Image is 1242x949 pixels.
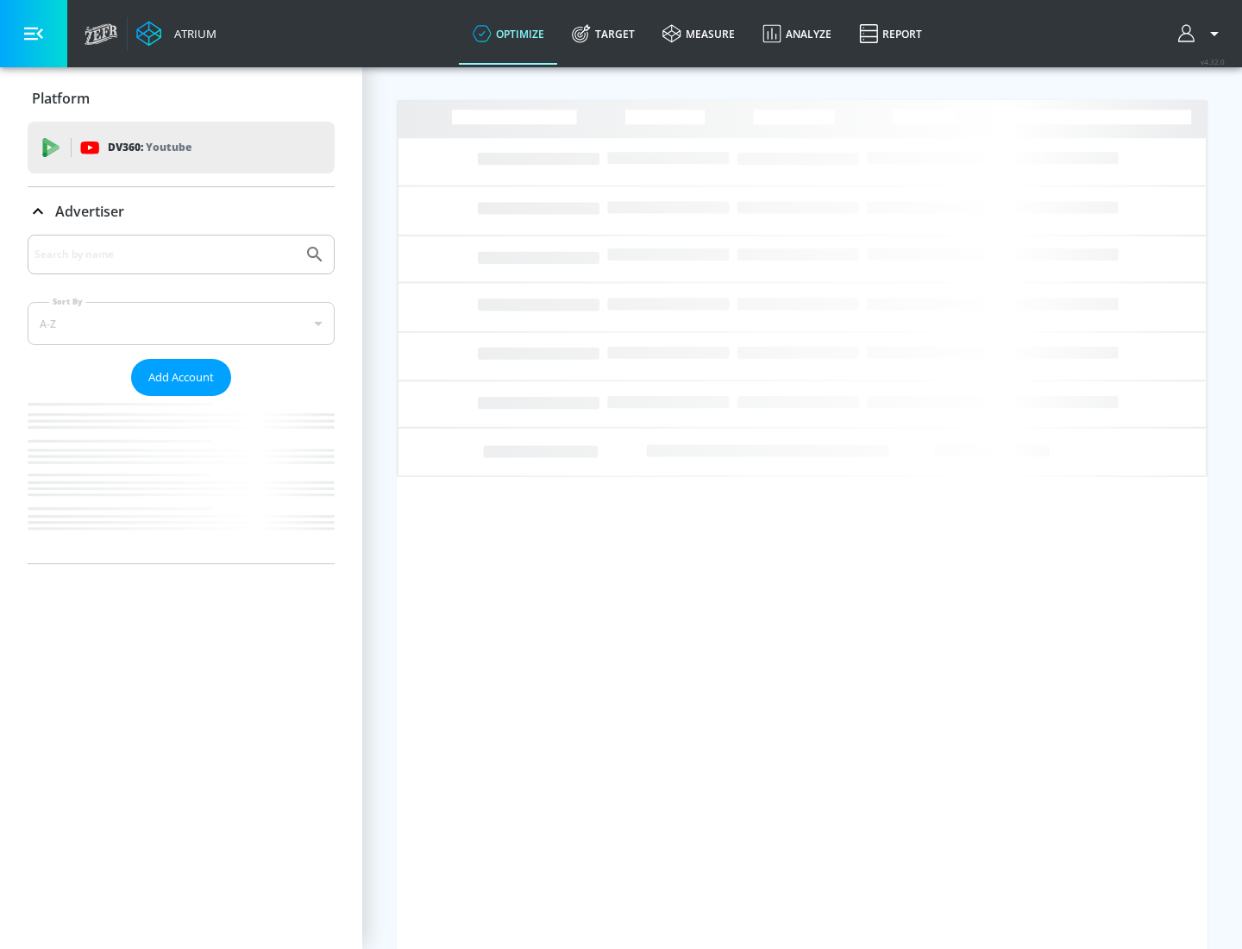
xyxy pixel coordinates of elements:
div: Advertiser [28,187,335,236]
nav: list of Advertiser [28,396,335,563]
label: Sort By [49,296,86,307]
a: measure [649,3,749,65]
span: v 4.32.0 [1201,57,1225,66]
p: DV360: [108,138,191,157]
a: optimize [459,3,558,65]
p: Advertiser [55,202,124,221]
div: DV360: Youtube [28,122,335,173]
div: Advertiser [28,235,335,563]
a: Report [845,3,936,65]
p: Platform [32,89,90,108]
div: Platform [28,74,335,123]
span: Add Account [148,368,214,387]
a: Atrium [136,21,216,47]
div: A-Z [28,302,335,345]
a: Analyze [749,3,845,65]
div: Atrium [167,26,216,41]
a: Target [558,3,649,65]
input: Search by name [34,243,296,266]
button: Add Account [131,359,231,396]
p: Youtube [146,138,191,156]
